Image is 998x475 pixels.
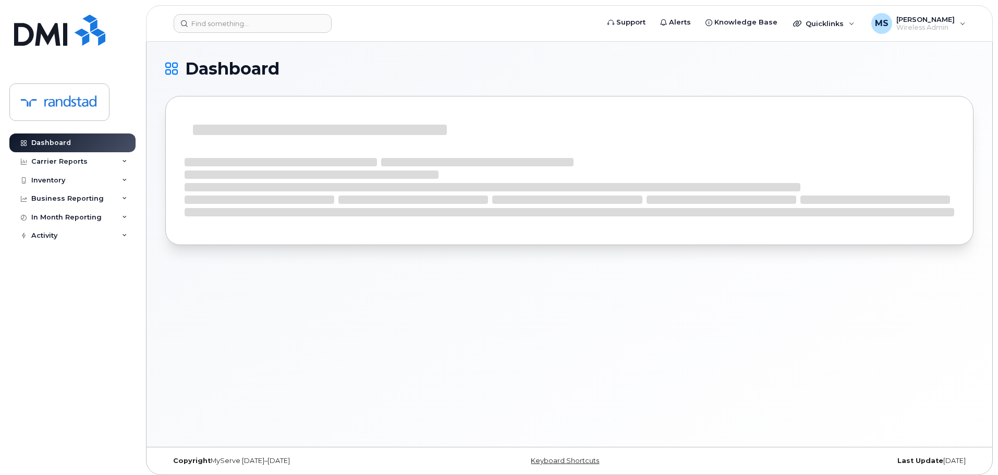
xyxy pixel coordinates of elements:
a: Keyboard Shortcuts [531,457,599,465]
span: Dashboard [185,61,279,77]
strong: Copyright [173,457,211,465]
div: MyServe [DATE]–[DATE] [165,457,435,465]
div: [DATE] [704,457,973,465]
strong: Last Update [897,457,943,465]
